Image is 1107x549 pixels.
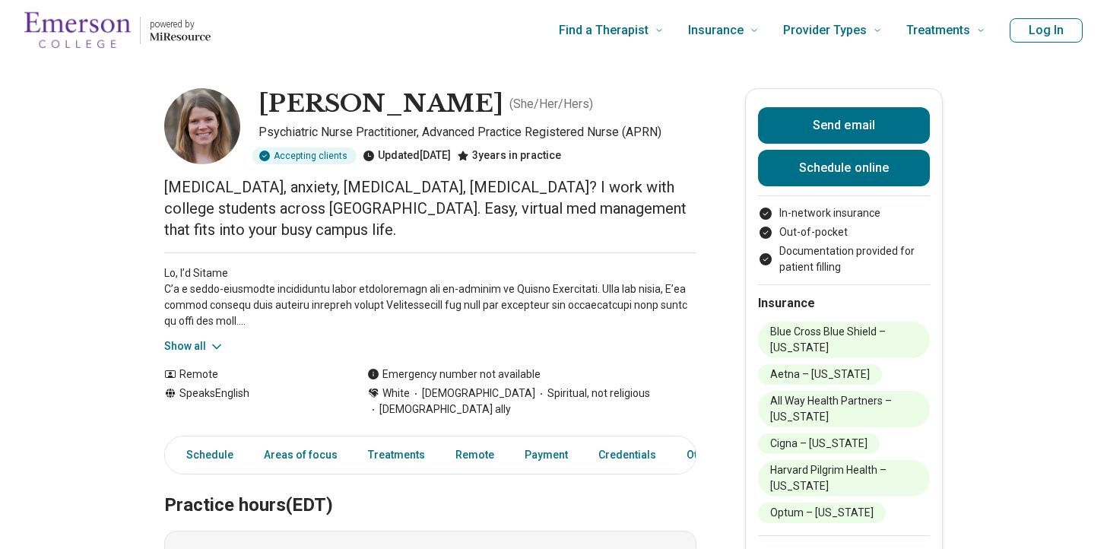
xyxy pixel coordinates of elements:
[758,322,930,358] li: Blue Cross Blue Shield – [US_STATE]
[677,440,732,471] a: Other
[688,20,744,41] span: Insurance
[758,433,880,454] li: Cigna – [US_STATE]
[164,176,696,240] p: [MEDICAL_DATA], anxiety, [MEDICAL_DATA], [MEDICAL_DATA]? I work with college students across [GEO...
[359,440,434,471] a: Treatments
[758,460,930,497] li: Harvard Pilgrim Health – [US_STATE]
[1010,18,1083,43] button: Log In
[906,20,970,41] span: Treatments
[164,367,337,382] div: Remote
[259,88,503,120] h1: [PERSON_NAME]
[509,95,593,113] p: ( She/Her/Hers )
[168,440,243,471] a: Schedule
[515,440,577,471] a: Payment
[457,148,561,164] div: 3 years in practice
[446,440,503,471] a: Remote
[252,148,357,164] div: Accepting clients
[150,18,211,30] p: powered by
[382,386,410,401] span: White
[758,391,930,427] li: All Way Health Partners – [US_STATE]
[164,265,696,329] p: Lo, I’d Sitame C’a e seddo-eiusmodte incididuntu labor etdoloremagn ali en-adminim ve Quisno Exer...
[589,440,665,471] a: Credentials
[758,150,930,186] a: Schedule online
[164,338,224,354] button: Show all
[164,386,337,417] div: Speaks English
[259,123,696,141] p: Psychiatric Nurse Practitioner, Advanced Practice Registered Nurse (APRN)
[255,440,347,471] a: Areas of focus
[783,20,867,41] span: Provider Types
[559,20,649,41] span: Find a Therapist
[758,107,930,144] button: Send email
[758,364,882,385] li: Aetna – [US_STATE]
[363,148,451,164] div: Updated [DATE]
[164,88,240,164] img: Alicia Battles, Psychiatric Nurse Practitioner
[758,205,930,221] li: In-network insurance
[24,6,211,55] a: Home page
[758,503,886,523] li: Optum – [US_STATE]
[758,224,930,240] li: Out-of-pocket
[367,367,541,382] div: Emergency number not available
[758,205,930,275] ul: Payment options
[410,386,535,401] span: [DEMOGRAPHIC_DATA]
[535,386,650,401] span: Spiritual, not religious
[758,294,930,313] h2: Insurance
[367,401,511,417] span: [DEMOGRAPHIC_DATA] ally
[164,456,696,519] h2: Practice hours (EDT)
[758,243,930,275] li: Documentation provided for patient filling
